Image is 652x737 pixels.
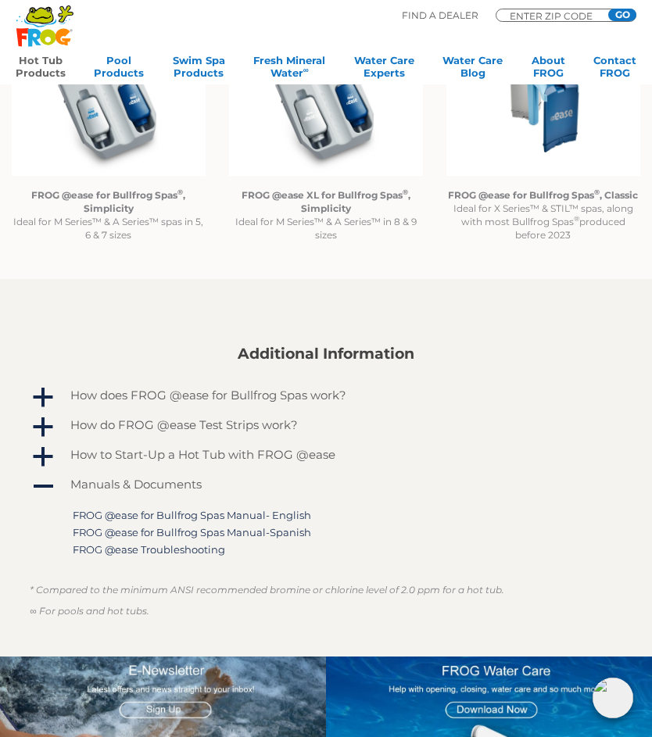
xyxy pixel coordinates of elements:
h4: How does FROG @ease for Bullfrog Spas work? [70,388,346,402]
sup: ® [574,214,579,223]
input: Zip Code Form [508,12,602,20]
img: @ease_Bullfrog_FROG @easeXL for Bullfrog Spas with Filter [229,36,423,176]
a: PoolProducts [94,54,144,85]
h4: How do FROG @ease Test Strips work? [70,418,298,431]
input: GO [608,9,636,21]
sup: ∞ [303,66,309,74]
sup: ® [594,188,600,196]
img: openIcon [593,678,633,718]
strong: FROG @ease for Bullfrog Spas , Simplicity [31,189,185,214]
em: ∞ For pools and hot tubs. [30,605,149,617]
a: Hot TubProducts [16,54,66,85]
h4: How to Start-Up a Hot Tub with FROG @ease [70,448,335,461]
p: Ideal for M Series™ & A Series™ in 8 & 9 sizes [229,188,423,241]
a: ContactFROG [593,54,636,85]
em: * Compared to the minimum ANSI recommended bromine or chlorine level of 2.0 ppm for a hot tub. [30,584,504,596]
a: AboutFROG [532,54,565,85]
a: A Manuals & Documents [30,474,622,499]
h2: Additional Information [30,345,622,363]
span: a [31,416,55,439]
strong: FROG @ease XL for Bullfrog Spas , Simplicity [242,189,410,214]
img: Untitled design (94) [446,36,640,176]
p: Ideal for M Series™ & A Series™ spas in 5, 6 & 7 sizes [12,188,206,241]
sup: ® [177,188,183,196]
a: a How do FROG @ease Test Strips work? [30,414,622,439]
a: Swim SpaProducts [173,54,225,85]
p: Find A Dealer [402,9,478,23]
strong: FROG @ease for Bullfrog Spas , Classic [448,189,638,201]
a: a How to Start-Up a Hot Tub with FROG @ease [30,444,622,469]
img: @ease_Bullfrog_FROG @ease R180 for Bullfrog Spas with Filter [12,36,206,176]
span: a [31,445,55,469]
span: A [31,475,55,499]
a: FROG @ease Troubleshooting [73,543,225,556]
a: Water CareExperts [354,54,414,85]
a: a How does FROG @ease for Bullfrog Spas work? [30,385,622,410]
h4: Manuals & Documents [70,478,202,491]
a: Fresh MineralWater∞ [253,54,325,85]
span: a [31,386,55,410]
a: FROG @ease for Bullfrog Spas Manual- English [73,509,311,521]
p: Ideal for X Series™ & STIL™ spas, along with most Bullfrog Spas produced before 2023 [446,188,640,241]
a: FROG @ease for Bullfrog Spas Manual-Spanish [73,526,311,538]
a: Water CareBlog [442,54,503,85]
sup: ® [403,188,408,196]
